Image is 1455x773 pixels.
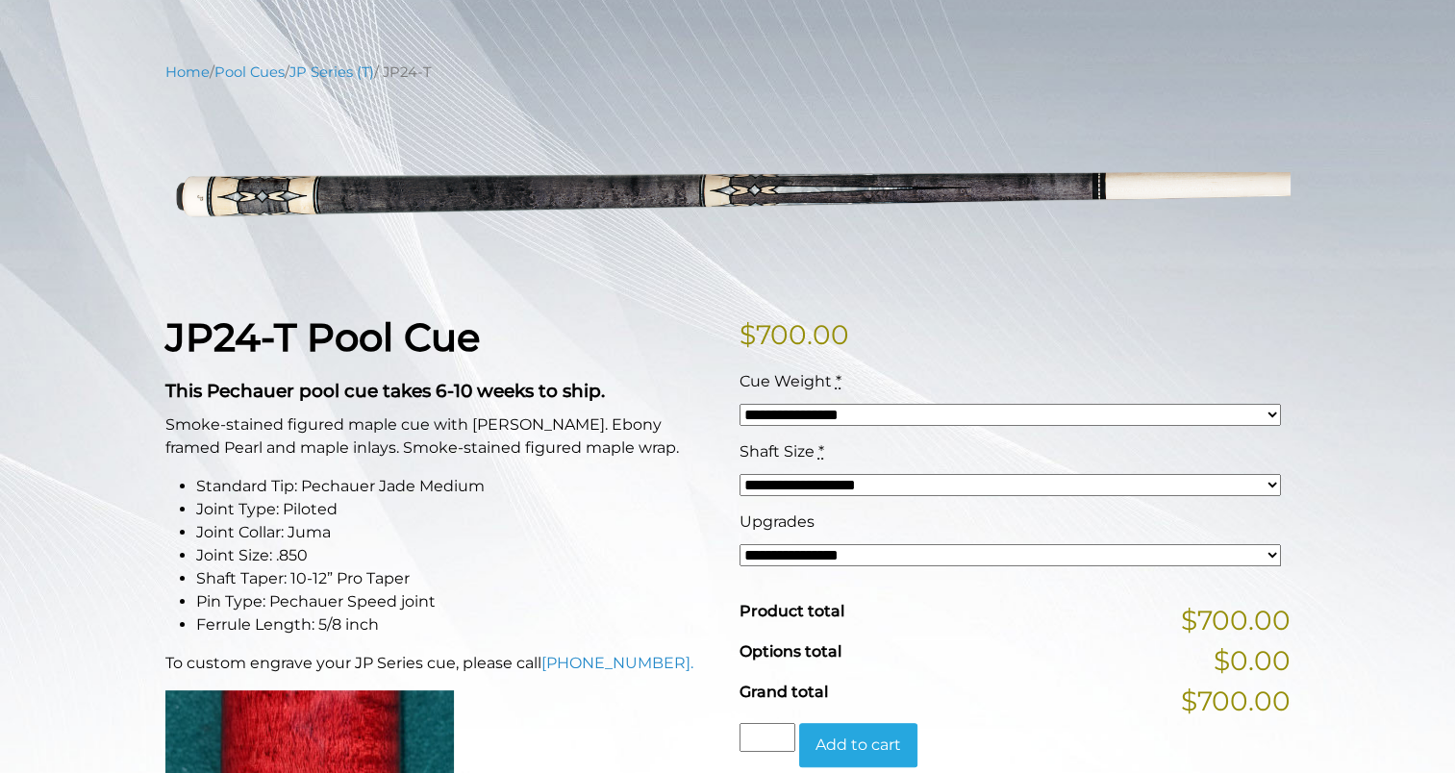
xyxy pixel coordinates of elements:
button: Add to cart [799,723,917,767]
a: [PHONE_NUMBER]. [541,654,693,672]
a: JP Series (T) [289,63,374,81]
abbr: required [836,372,841,390]
li: Joint Collar: Juma [196,521,716,544]
li: Ferrule Length: 5/8 inch [196,613,716,636]
span: Cue Weight [740,372,832,390]
strong: JP24-T Pool Cue [165,313,480,361]
span: $700.00 [1181,681,1291,721]
span: Grand total [740,683,828,701]
li: Standard Tip: Pechauer Jade Medium [196,475,716,498]
span: $ [740,318,756,351]
bdi: 700.00 [740,318,849,351]
img: jp24-T.png [165,97,1291,285]
input: Product quantity [740,723,795,752]
span: Upgrades [740,512,815,531]
abbr: required [818,442,824,461]
nav: Breadcrumb [165,62,1291,83]
a: Home [165,63,210,81]
li: Joint Size: .850 [196,544,716,567]
span: Options total [740,642,841,661]
a: Pool Cues [214,63,285,81]
li: Joint Type: Piloted [196,498,716,521]
span: $700.00 [1181,600,1291,640]
li: Pin Type: Pechauer Speed joint [196,590,716,613]
span: Shaft Size [740,442,815,461]
p: Smoke-stained figured maple cue with [PERSON_NAME]. Ebony framed Pearl and maple inlays. Smoke-st... [165,413,716,460]
span: $0.00 [1214,640,1291,681]
span: Product total [740,602,844,620]
li: Shaft Taper: 10-12” Pro Taper [196,567,716,590]
p: To custom engrave your JP Series cue, please call [165,652,716,675]
strong: This Pechauer pool cue takes 6-10 weeks to ship. [165,380,605,402]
